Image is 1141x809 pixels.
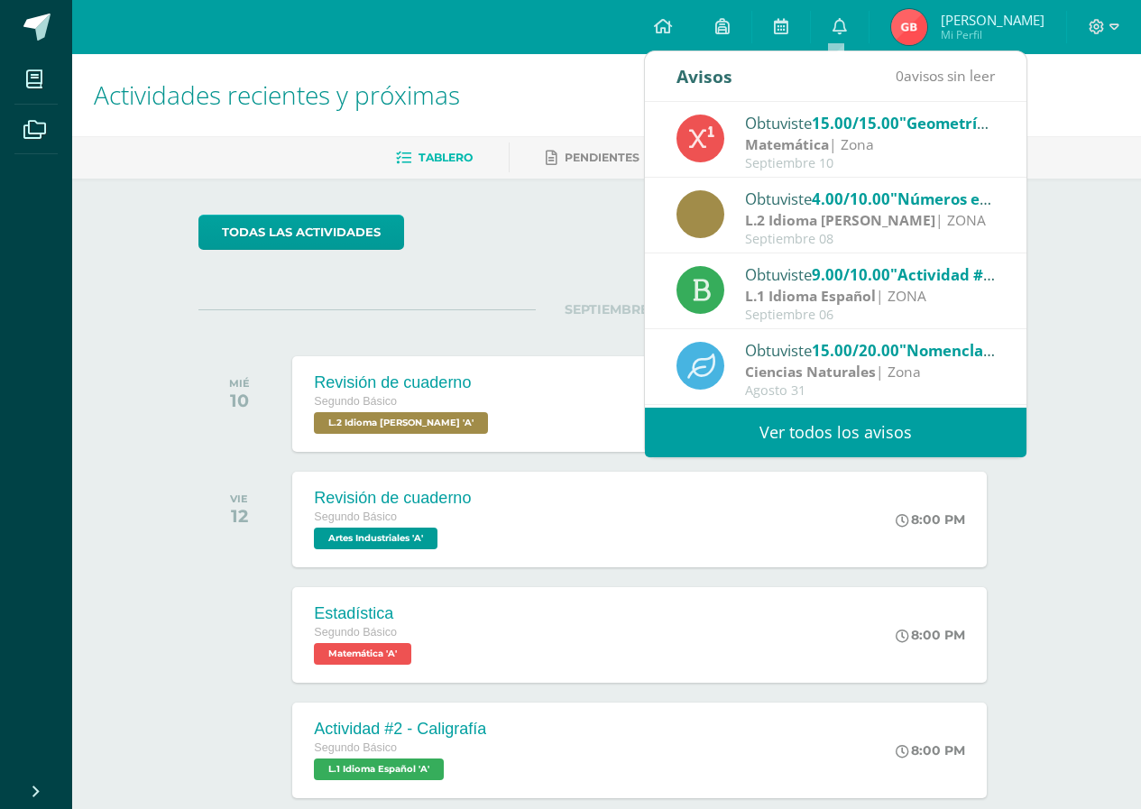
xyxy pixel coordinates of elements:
[745,156,996,171] div: Septiembre 10
[899,113,993,133] span: "Geometría"
[676,51,732,101] div: Avisos
[314,720,486,739] div: Actividad #2 - Caligrafía
[645,408,1026,457] a: Ver todos los avisos
[745,262,996,286] div: Obtuviste en
[896,742,965,758] div: 8:00 PM
[812,188,890,209] span: 4.00/10.00
[419,151,473,164] span: Tablero
[745,134,829,154] strong: Matemática
[314,528,437,549] span: Artes Industriales 'A'
[896,511,965,528] div: 8:00 PM
[745,383,996,399] div: Agosto 31
[314,395,397,408] span: Segundo Básico
[745,362,876,382] strong: Ciencias Naturales
[745,134,996,155] div: | Zona
[536,301,677,317] span: SEPTIEMBRE
[899,340,1087,361] span: "Nomenclatura química"
[941,11,1044,29] span: [PERSON_NAME]
[314,643,411,665] span: Matemática 'A'
[230,492,248,505] div: VIE
[229,390,250,411] div: 10
[314,758,444,780] span: L.1 Idioma Español 'A'
[230,505,248,527] div: 12
[745,338,996,362] div: Obtuviste en
[896,66,904,86] span: 0
[94,78,460,112] span: Actividades recientes y próximas
[812,264,890,285] span: 9.00/10.00
[941,27,1044,42] span: Mi Perfil
[546,143,719,172] a: Pendientes de entrega
[229,377,250,390] div: MIÉ
[745,308,996,323] div: Septiembre 06
[314,510,397,523] span: Segundo Básico
[745,362,996,382] div: | Zona
[890,264,1083,285] span: "Actividad #2 - Caligrafía"
[565,151,719,164] span: Pendientes de entrega
[314,626,397,639] span: Segundo Básico
[812,113,899,133] span: 15.00/15.00
[745,286,996,307] div: | ZONA
[745,232,996,247] div: Septiembre 08
[896,66,995,86] span: avisos sin leer
[745,111,996,134] div: Obtuviste en
[314,604,416,623] div: Estadística
[812,340,899,361] span: 15.00/20.00
[314,412,488,434] span: L.2 Idioma Maya Kaqchikel 'A'
[314,741,397,754] span: Segundo Básico
[314,489,471,508] div: Revisión de cuaderno
[896,627,965,643] div: 8:00 PM
[891,9,927,45] img: 9185c66dc9726b1477dadf30fab59419.png
[745,286,876,306] strong: L.1 Idioma Español
[198,215,404,250] a: todas las Actividades
[745,187,996,210] div: Obtuviste en
[745,210,996,231] div: | ZONA
[745,210,935,230] strong: L.2 Idioma [PERSON_NAME]
[314,373,492,392] div: Revisión de cuaderno
[396,143,473,172] a: Tablero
